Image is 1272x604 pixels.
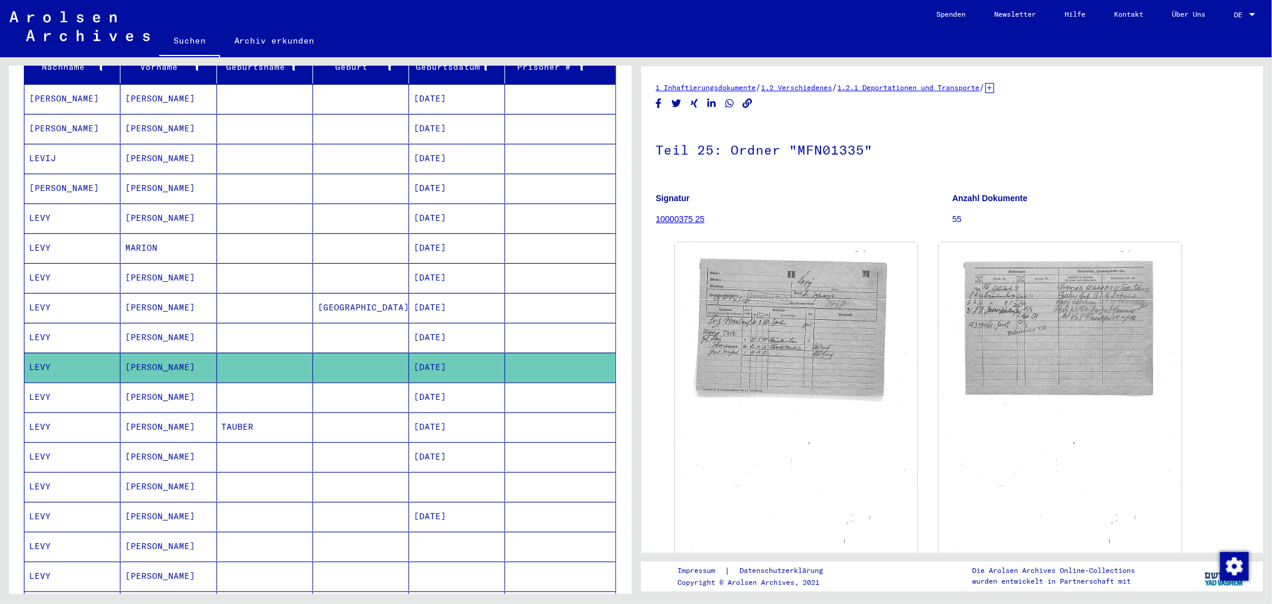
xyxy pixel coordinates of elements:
[120,383,216,412] mat-cell: [PERSON_NAME]
[125,61,201,73] div: Vorname
[409,84,505,113] mat-cell: [DATE]
[120,144,216,173] mat-cell: [PERSON_NAME]
[24,383,120,412] mat-cell: LEVY
[29,61,105,73] div: Nachname
[505,50,615,84] mat-header-cell: Prisoner #
[222,57,312,76] div: Geburtsname
[723,96,736,111] button: Share on WhatsApp
[762,83,832,92] a: 1.2 Verschiedenes
[120,50,216,84] mat-header-cell: Vorname
[409,204,505,233] mat-cell: [DATE]
[120,263,216,292] mat-cell: [PERSON_NAME]
[120,323,216,352] mat-cell: [PERSON_NAME]
[217,50,313,84] mat-header-cell: Geburtsname
[1202,561,1247,591] img: yv_logo.png
[159,26,220,57] a: Suchen
[838,83,980,92] a: 1.2.1 Deportationen und Transporte
[414,61,490,73] div: Geburtsdatum
[318,57,408,76] div: Geburt‏
[120,204,216,233] mat-cell: [PERSON_NAME]
[24,50,120,84] mat-header-cell: Nachname
[125,57,216,76] div: Vorname
[24,263,120,292] mat-cell: LEVY
[675,242,918,578] img: 001.jpg
[24,233,120,263] mat-cell: LEVY
[24,562,120,591] mat-cell: LEVY
[24,412,120,442] mat-cell: LEVY
[29,57,120,76] div: Nachname
[10,11,150,41] img: Arolsen_neg.svg
[120,233,216,263] mat-cell: MARION
[120,174,216,203] mat-cell: [PERSON_NAME]
[952,193,1027,203] b: Anzahl Dokumente
[656,122,1249,175] h1: Teil 25: Ordner "MFN01335"
[120,114,216,143] mat-cell: [PERSON_NAME]
[24,353,120,382] mat-cell: LEVY
[980,82,985,93] span: /
[313,50,409,84] mat-header-cell: Geburt‏
[24,323,120,352] mat-cell: LEVY
[120,353,216,382] mat-cell: [PERSON_NAME]
[688,96,701,111] button: Share on Xing
[952,213,1248,226] p: 55
[832,82,838,93] span: /
[1234,11,1247,19] span: DE
[24,293,120,322] mat-cell: LEVY
[414,57,505,76] div: Geburtsdatum
[656,214,705,224] a: 10000375 25
[409,353,505,382] mat-cell: [DATE]
[409,263,505,292] mat-cell: [DATE]
[120,293,216,322] mat-cell: [PERSON_NAME]
[730,565,837,577] a: Datenschutzerklärung
[120,442,216,472] mat-cell: [PERSON_NAME]
[24,532,120,561] mat-cell: LEVY
[656,193,690,203] b: Signatur
[313,293,409,322] mat-cell: [GEOGRAPHIC_DATA]
[24,144,120,173] mat-cell: LEVIJ
[939,242,1181,578] img: 002.jpg
[756,82,762,93] span: /
[670,96,683,111] button: Share on Twitter
[656,83,756,92] a: 1 Inhaftierungsdokumente
[120,472,216,501] mat-cell: [PERSON_NAME]
[120,412,216,442] mat-cell: [PERSON_NAME]
[120,84,216,113] mat-cell: [PERSON_NAME]
[409,50,505,84] mat-header-cell: Geburtsdatum
[217,412,313,442] mat-cell: TAUBER
[220,26,329,55] a: Archiv erkunden
[705,96,718,111] button: Share on LinkedIn
[677,577,837,588] p: Copyright © Arolsen Archives, 2021
[24,204,120,233] mat-cell: LEVY
[409,293,505,322] mat-cell: [DATE]
[409,383,505,412] mat-cell: [DATE]
[652,96,665,111] button: Share on Facebook
[677,565,725,577] a: Impressum
[972,576,1135,587] p: wurden entwickelt in Partnerschaft mit
[409,144,505,173] mat-cell: [DATE]
[120,502,216,531] mat-cell: [PERSON_NAME]
[318,61,394,73] div: Geburt‏
[24,114,120,143] mat-cell: [PERSON_NAME]
[409,233,505,263] mat-cell: [DATE]
[510,61,586,73] div: Prisoner #
[222,61,298,73] div: Geburtsname
[741,96,754,111] button: Copy link
[677,565,837,577] div: |
[510,57,601,76] div: Prisoner #
[972,565,1135,576] p: Die Arolsen Archives Online-Collections
[409,323,505,352] mat-cell: [DATE]
[24,472,120,501] mat-cell: LEVY
[409,442,505,472] mat-cell: [DATE]
[24,502,120,531] mat-cell: LEVY
[120,562,216,591] mat-cell: [PERSON_NAME]
[24,84,120,113] mat-cell: [PERSON_NAME]
[409,174,505,203] mat-cell: [DATE]
[1220,552,1249,581] img: Zustimmung ändern
[24,442,120,472] mat-cell: LEVY
[24,174,120,203] mat-cell: [PERSON_NAME]
[409,114,505,143] mat-cell: [DATE]
[120,532,216,561] mat-cell: [PERSON_NAME]
[409,412,505,442] mat-cell: [DATE]
[409,502,505,531] mat-cell: [DATE]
